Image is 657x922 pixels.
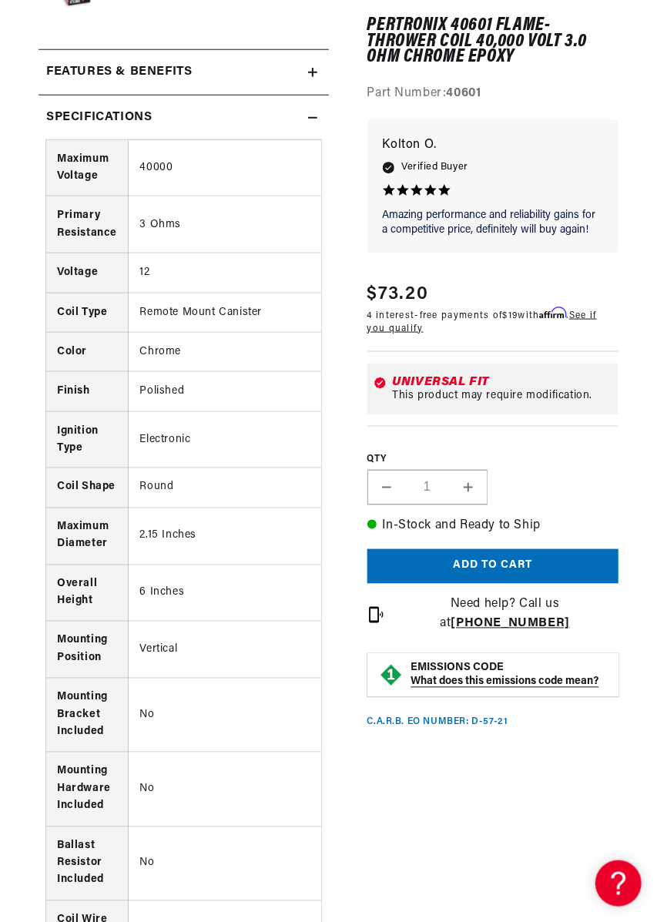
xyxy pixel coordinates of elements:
[129,332,321,371] td: Chrome
[503,311,518,320] span: $19
[46,753,129,826] th: Mounting Hardware Included
[129,411,321,468] td: Electronic
[46,62,192,82] h2: Features & Benefits
[46,411,129,468] th: Ignition Type
[129,508,321,565] td: 2.15 Inches
[129,293,321,332] td: Remote Mount Canister
[46,622,129,679] th: Mounting Position
[402,159,468,176] span: Verified Buyer
[411,676,599,687] strong: What does this emissions code mean?
[391,595,618,634] p: Need help? Call us at
[129,565,321,622] td: 6 Inches
[46,679,129,753] th: Mounting Bracket Included
[46,140,129,196] th: Maximum Voltage
[411,661,608,689] button: EMISSIONS CODEWhat does this emissions code mean?
[46,253,129,293] th: Voltage
[367,18,619,65] h1: PerTronix 40601 Flame-Thrower Coil 40,000 Volt 3.0 ohm Chrome Epoxy
[46,293,129,332] th: Coil Type
[46,826,129,900] th: Ballast Resistor Included
[129,679,321,753] td: No
[46,372,129,411] th: Finish
[367,280,429,308] span: $73.20
[367,452,619,465] label: QTY
[411,662,504,673] strong: EMISSIONS CODE
[367,716,508,729] p: C.A.R.B. EO Number: D-57-21
[367,84,619,104] div: Part Number:
[129,253,321,293] td: 12
[46,468,129,508] th: Coil Shape
[39,96,329,140] summary: Specifications
[129,622,321,679] td: Vertical
[451,618,570,630] a: [PHONE_NUMBER]
[393,375,613,387] div: Universal Fit
[393,389,613,401] div: This product may require modification.
[129,196,321,253] td: 3 Ohms
[46,332,129,371] th: Color
[379,662,404,687] img: Emissions code
[447,87,481,99] strong: 40601
[367,549,619,584] button: Add to cart
[46,565,129,622] th: Overall Height
[39,50,329,95] summary: Features & Benefits
[129,468,321,508] td: Round
[367,308,619,336] p: 4 interest-free payments of with .
[383,135,604,156] p: Kolton O.
[383,207,604,237] p: Amazing performance and reliability gains for a competitive price, definitely will buy again!
[46,508,129,565] th: Maximum Diameter
[367,517,619,537] p: In-Stock and Ready to Ship
[540,307,567,319] span: Affirm
[129,826,321,900] td: No
[46,108,152,128] h2: Specifications
[129,372,321,411] td: Polished
[46,196,129,253] th: Primary Resistance
[129,140,321,196] td: 40000
[129,753,321,826] td: No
